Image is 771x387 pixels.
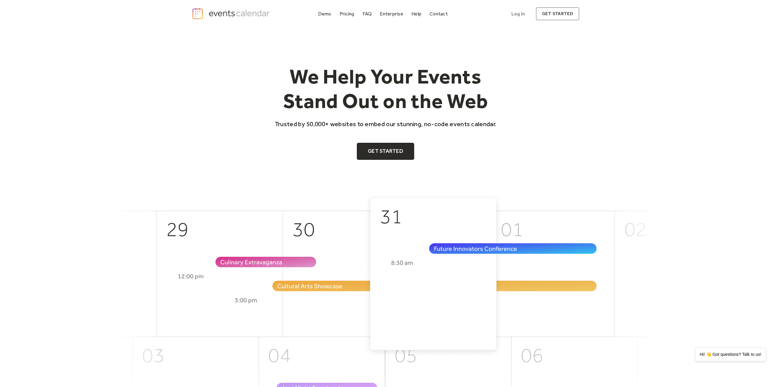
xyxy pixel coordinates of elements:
h1: We Help Your Events Stand Out on the Web [269,64,502,113]
a: Enterprise [377,10,405,18]
a: Help [409,10,424,18]
a: FAQ [360,10,374,18]
div: Contact [430,12,448,15]
a: Pricing [337,10,357,18]
a: Get Started [357,143,414,160]
div: Pricing [340,12,354,15]
p: Trusted by 50,000+ websites to embed our stunning, no-code events calendar. [269,120,502,128]
a: Demo [316,10,334,18]
a: get started [536,7,579,20]
a: Log In [505,7,531,20]
a: Contact [427,10,450,18]
div: Demo [318,12,331,15]
div: FAQ [363,12,372,15]
div: Enterprise [380,12,403,15]
div: Help [411,12,421,15]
